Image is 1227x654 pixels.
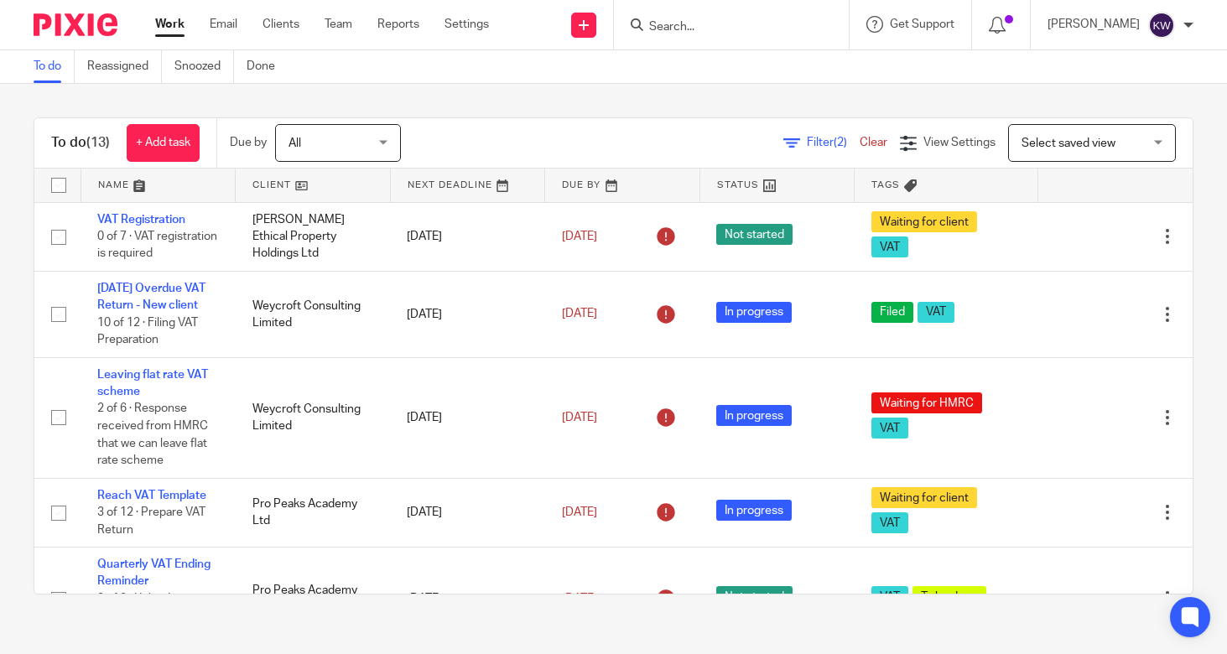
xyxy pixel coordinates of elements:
[871,512,908,533] span: VAT
[236,478,391,547] td: Pro Peaks Academy Ltd
[445,16,489,33] a: Settings
[97,317,198,346] span: 10 of 12 · Filing VAT Preparation
[390,478,545,547] td: [DATE]
[871,180,900,189] span: Tags
[871,236,908,257] span: VAT
[390,357,545,478] td: [DATE]
[562,412,597,423] span: [DATE]
[97,369,208,397] a: Leaving flat rate VAT scheme
[860,137,887,148] a: Clear
[716,586,793,607] span: Not started
[236,202,391,271] td: [PERSON_NAME] Ethical Property Holdings Ltd
[97,506,205,536] span: 3 of 12 · Prepare VAT Return
[86,136,110,149] span: (13)
[97,283,205,311] a: [DATE] Overdue VAT Return - New client
[263,16,299,33] a: Clients
[236,357,391,478] td: Weycroft Consulting Limited
[230,134,267,151] p: Due by
[871,586,908,607] span: VAT
[647,20,798,35] input: Search
[807,137,860,148] span: Filter
[871,302,913,323] span: Filed
[155,16,185,33] a: Work
[236,548,391,651] td: Pro Peaks Academy Ltd
[289,138,301,149] span: All
[716,500,792,521] span: In progress
[562,593,597,605] span: [DATE]
[390,548,545,651] td: [DATE]
[390,202,545,271] td: [DATE]
[716,405,792,426] span: In progress
[97,593,207,639] span: 0 of 2 · Upload Uncoded Statement Lines for the Quarter
[871,392,982,413] span: Waiting for HMRC
[1048,16,1140,33] p: [PERSON_NAME]
[34,13,117,36] img: Pixie
[390,271,545,357] td: [DATE]
[923,137,996,148] span: View Settings
[34,50,75,83] a: To do
[1022,138,1115,149] span: Select saved view
[918,302,954,323] span: VAT
[1148,12,1175,39] img: svg%3E
[325,16,352,33] a: Team
[912,586,986,607] span: To be done
[834,137,847,148] span: (2)
[97,490,206,501] a: Reach VAT Template
[716,302,792,323] span: In progress
[377,16,419,33] a: Reports
[51,134,110,152] h1: To do
[247,50,288,83] a: Done
[871,487,977,508] span: Waiting for client
[174,50,234,83] a: Snoozed
[871,211,977,232] span: Waiting for client
[87,50,162,83] a: Reassigned
[562,506,597,518] span: [DATE]
[562,231,597,242] span: [DATE]
[871,418,908,439] span: VAT
[97,558,211,587] a: Quarterly VAT Ending Reminder
[97,214,185,226] a: VAT Registration
[97,231,217,260] span: 0 of 7 · VAT registration is required
[236,271,391,357] td: Weycroft Consulting Limited
[210,16,237,33] a: Email
[562,309,597,320] span: [DATE]
[716,224,793,245] span: Not started
[890,18,954,30] span: Get Support
[97,403,208,467] span: 2 of 6 · Response received from HMRC that we can leave flat rate scheme
[127,124,200,162] a: + Add task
